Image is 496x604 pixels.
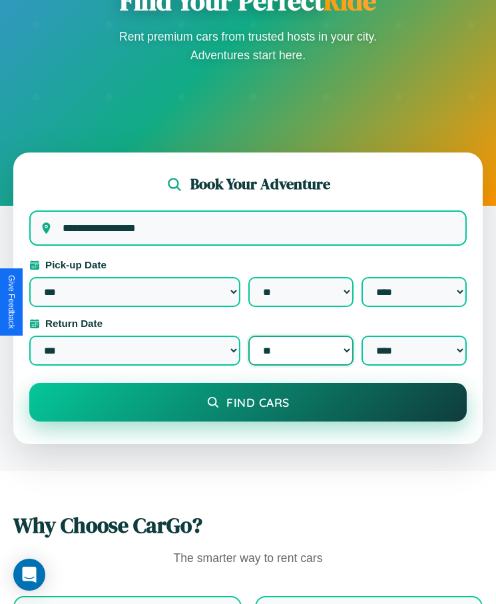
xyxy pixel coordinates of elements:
[7,275,16,329] div: Give Feedback
[29,318,467,329] label: Return Date
[190,174,330,194] h2: Book Your Adventure
[13,559,45,591] div: Open Intercom Messenger
[13,548,483,569] p: The smarter way to rent cars
[13,511,483,540] h2: Why Choose CarGo?
[29,383,467,422] button: Find Cars
[29,259,467,270] label: Pick-up Date
[115,27,381,65] p: Rent premium cars from trusted hosts in your city. Adventures start here.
